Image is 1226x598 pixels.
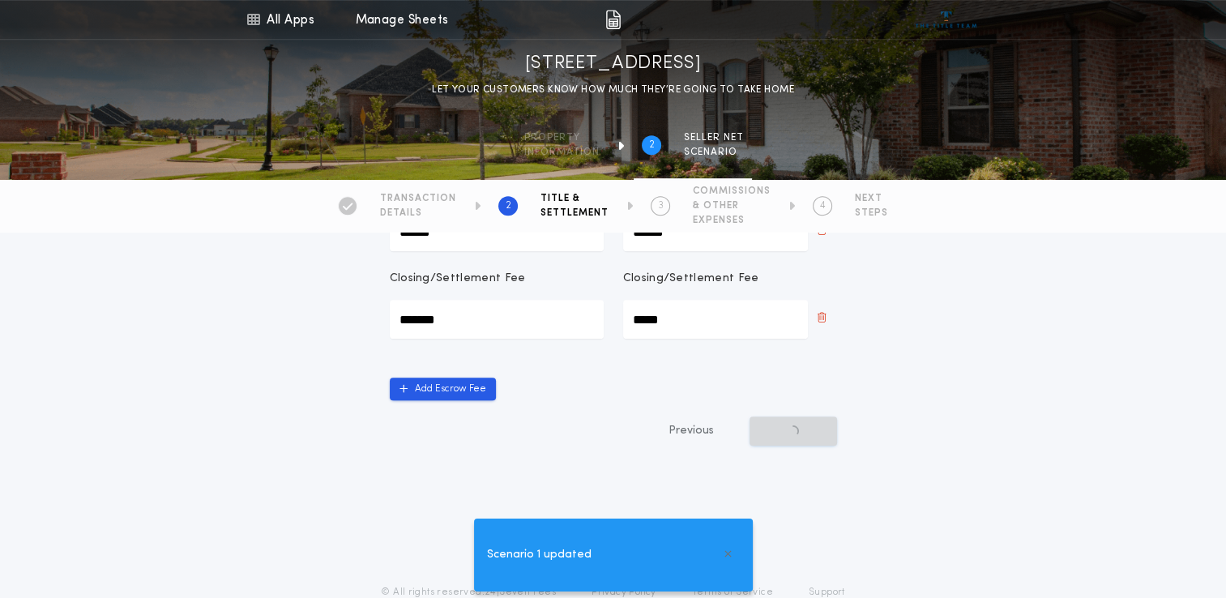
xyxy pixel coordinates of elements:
span: DETAILS [380,207,456,220]
span: SETTLEMENT [540,207,609,220]
span: STEPS [855,207,888,220]
p: Closing/Settlement Fee [390,271,526,287]
span: NEXT [855,192,888,205]
h2: 3 [658,199,664,212]
span: SCENARIO [684,146,744,159]
img: vs-icon [916,11,976,28]
span: & OTHER [693,199,771,212]
button: Previous [636,416,746,446]
span: TRANSACTION [380,192,456,205]
input: Closing/Settlement Fee [623,300,808,339]
span: Scenario 1 updated [487,546,592,564]
span: SELLER NET [684,131,744,144]
p: Closing/Settlement Fee [623,271,759,287]
h2: 4 [820,199,826,212]
span: EXPENSES [693,214,771,227]
span: TITLE & [540,192,609,205]
h1: [STREET_ADDRESS] [525,51,702,77]
span: COMMISSIONS [693,185,771,198]
input: Disbursement Fee [623,212,808,251]
input: Disbursement Fee [390,212,604,251]
button: Add Escrow Fee [390,378,496,400]
h2: 2 [649,139,655,152]
h2: 2 [506,199,511,212]
input: Closing/Settlement Fee [390,300,604,339]
img: img [605,10,621,29]
span: information [524,146,600,159]
span: Property [524,131,600,144]
p: LET YOUR CUSTOMERS KNOW HOW MUCH THEY’RE GOING TO TAKE HOME [432,82,794,98]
